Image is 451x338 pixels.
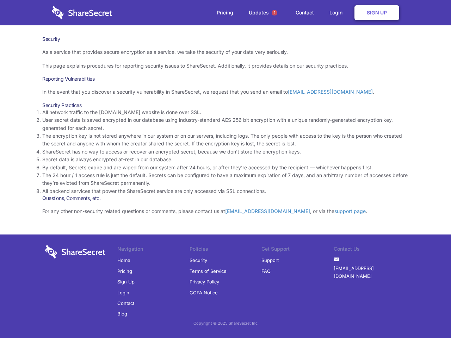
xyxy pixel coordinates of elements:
[334,245,406,255] li: Contact Us
[322,2,353,24] a: Login
[42,108,409,116] li: All network traffic to the [DOMAIN_NAME] website is done over SSL.
[190,287,218,298] a: CCPA Notice
[42,132,409,148] li: The encryption key is not stored anywhere in our system or on our servers, including logs. The on...
[225,208,310,214] a: [EMAIL_ADDRESS][DOMAIN_NAME]
[42,36,409,42] h1: Security
[190,266,227,276] a: Terms of Service
[42,76,409,82] h3: Reporting Vulnerabilities
[261,245,334,255] li: Get Support
[210,2,240,24] a: Pricing
[42,207,409,215] p: For any other non-security related questions or comments, please contact us at , or via the .
[354,5,399,20] a: Sign Up
[117,308,127,319] a: Blog
[272,10,277,15] span: 1
[288,89,373,95] a: [EMAIL_ADDRESS][DOMAIN_NAME]
[117,245,190,255] li: Navigation
[190,255,207,265] a: Security
[42,62,409,70] p: This page explains procedures for reporting security issues to ShareSecret. Additionally, it prov...
[334,208,366,214] a: support page
[42,88,409,96] p: In the event that you discover a security vulnerability in ShareSecret, we request that you send ...
[42,156,409,163] li: Secret data is always encrypted at-rest in our database.
[42,102,409,108] h3: Security Practices
[42,187,409,195] li: All backend services that power the ShareSecret service are only accessed via SSL connections.
[42,171,409,187] li: The 24 hour / 1 access rule is just the default. Secrets can be configured to have a maximum expi...
[52,6,112,19] img: logo-wordmark-white-trans-d4663122ce5f474addd5e946df7df03e33cb6a1c49d2221995e7729f52c070b2.svg
[117,287,129,298] a: Login
[117,266,132,276] a: Pricing
[117,276,135,287] a: Sign Up
[42,164,409,171] li: By default, Secrets expire and are wiped from our system after 24 hours, or after they’re accesse...
[117,298,134,308] a: Contact
[289,2,321,24] a: Contact
[261,266,271,276] a: FAQ
[190,276,219,287] a: Privacy Policy
[261,255,279,265] a: Support
[190,245,262,255] li: Policies
[42,48,409,56] p: As a service that provides secure encryption as a service, we take the security of your data very...
[334,263,406,282] a: [EMAIL_ADDRESS][DOMAIN_NAME]
[42,116,409,132] li: User secret data is saved encrypted in our database using industry-standard AES 256 bit encryptio...
[117,255,130,265] a: Home
[42,195,409,201] h3: Questions, Comments, etc.
[45,245,105,258] img: logo-wordmark-white-trans-d4663122ce5f474addd5e946df7df03e33cb6a1c49d2221995e7729f52c070b2.svg
[42,148,409,156] li: ShareSecret has no way to access or recover an encrypted secret, because we don’t store the encry...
